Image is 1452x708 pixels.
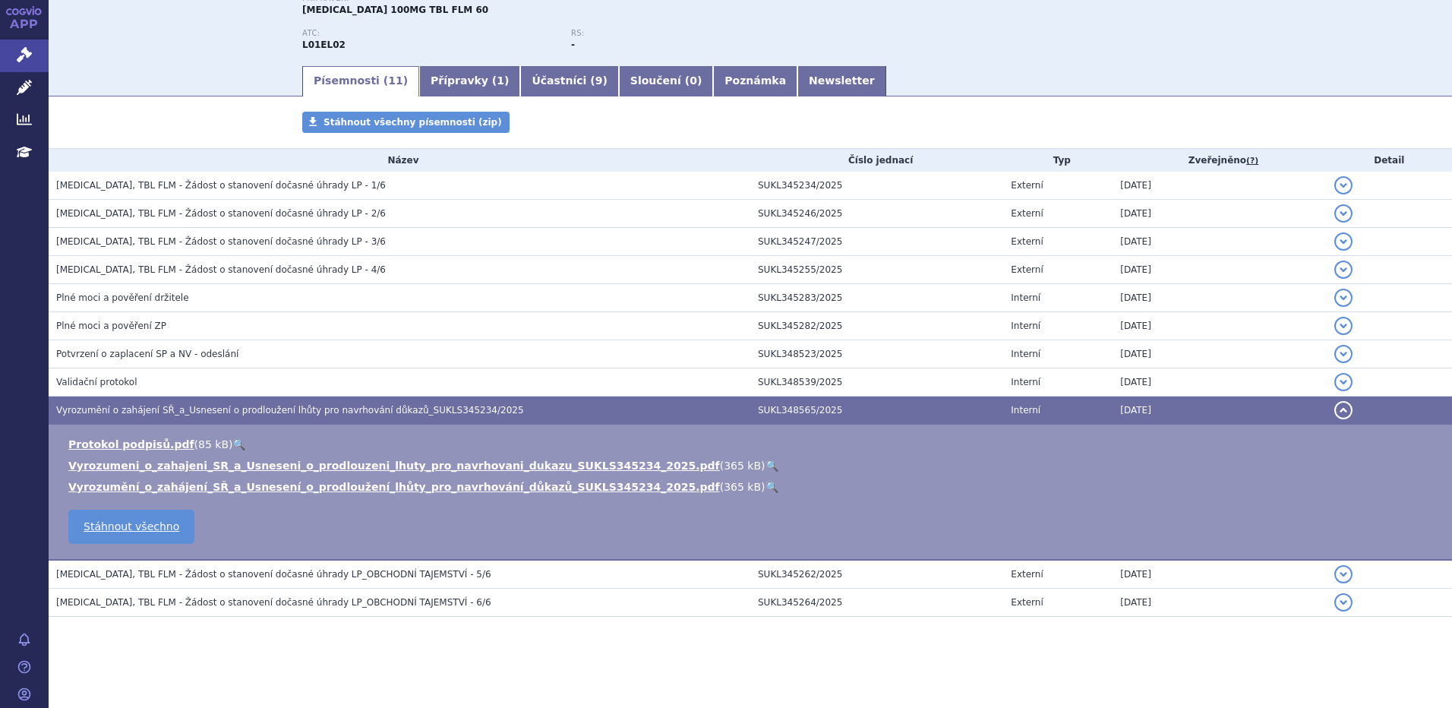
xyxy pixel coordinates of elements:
a: Stáhnout všechno [68,510,194,544]
span: CALQUENCE, TBL FLM - Žádost o stanovení dočasné úhrady LP - 2/6 [56,208,386,219]
button: detail [1334,317,1353,335]
span: Stáhnout všechny písemnosti (zip) [324,117,502,128]
td: SUKL345246/2025 [750,200,1003,228]
span: Vyrozumění o zahájení SŘ_a_Usnesení o prodloužení lhůty pro navrhování důkazů_SUKLS345234/2025 [56,405,524,416]
th: Číslo jednací [750,149,1003,172]
span: Externí [1011,180,1043,191]
a: 🔍 [232,438,245,450]
span: CALQUENCE, TBL FLM - Žádost o stanovení dočasné úhrady LP - 3/6 [56,236,386,247]
span: CALQUENCE, TBL FLM - Žádost o stanovení dočasné úhrady LP - 1/6 [56,180,386,191]
span: Interní [1011,292,1040,303]
span: 85 kB [198,438,229,450]
span: 1 [497,74,504,87]
a: Účastníci (9) [520,66,618,96]
li: ( ) [68,458,1437,473]
span: CALQUENCE, TBL FLM - Žádost o stanovení dočasné úhrady LP - 4/6 [56,264,386,275]
td: [DATE] [1113,172,1326,200]
td: SUKL345283/2025 [750,284,1003,312]
span: Externí [1011,569,1043,580]
span: 365 kB [724,481,761,493]
td: [DATE] [1113,200,1326,228]
th: Detail [1327,149,1452,172]
a: 🔍 [765,481,778,493]
span: Externí [1011,236,1043,247]
button: detail [1334,373,1353,391]
td: [DATE] [1113,340,1326,368]
a: Vyrozumění_o_zahájení_SŘ_a_Usnesení_o_prodloužení_lhůty_pro_navrhování_důkazů_SUKLS345234_2025.pdf [68,481,720,493]
span: 0 [690,74,697,87]
span: Interní [1011,349,1040,359]
span: Interní [1011,321,1040,331]
td: [DATE] [1113,228,1326,256]
td: [DATE] [1113,284,1326,312]
span: Plné moci a pověření držitele [56,292,189,303]
td: SUKL348539/2025 [750,368,1003,397]
span: Interní [1011,377,1040,387]
a: 🔍 [765,460,778,472]
td: SUKL348565/2025 [750,397,1003,425]
span: 9 [595,74,603,87]
strong: AKALABRUTINIB [302,40,346,50]
td: [DATE] [1113,397,1326,425]
button: detail [1334,204,1353,223]
td: SUKL345234/2025 [750,172,1003,200]
span: Potvrzení o zaplacení SP a NV - odeslání [56,349,238,359]
td: [DATE] [1113,368,1326,397]
td: SUKL348523/2025 [750,340,1003,368]
a: Přípravky (1) [419,66,520,96]
button: detail [1334,176,1353,194]
a: Newsletter [797,66,886,96]
td: [DATE] [1113,589,1326,617]
th: Zveřejněno [1113,149,1326,172]
button: detail [1334,289,1353,307]
li: ( ) [68,437,1437,452]
a: Sloučení (0) [619,66,713,96]
p: RS: [571,29,825,38]
span: Interní [1011,405,1040,416]
span: Externí [1011,208,1043,219]
span: 365 kB [724,460,761,472]
td: [DATE] [1113,312,1326,340]
span: CALQUENCE, TBL FLM - Žádost o stanovení dočasné úhrady LP_OBCHODNÍ TAJEMSTVÍ - 5/6 [56,569,491,580]
a: Stáhnout všechny písemnosti (zip) [302,112,510,133]
th: Název [49,149,750,172]
abbr: (?) [1246,156,1258,166]
span: 11 [388,74,402,87]
button: detail [1334,261,1353,279]
td: SUKL345264/2025 [750,589,1003,617]
button: detail [1334,401,1353,419]
span: Plné moci a pověření ZP [56,321,166,331]
td: SUKL345255/2025 [750,256,1003,284]
span: CALQUENCE, TBL FLM - Žádost o stanovení dočasné úhrady LP_OBCHODNÍ TAJEMSTVÍ - 6/6 [56,597,491,608]
th: Typ [1003,149,1113,172]
span: Validační protokol [56,377,137,387]
a: Protokol podpisů.pdf [68,438,194,450]
strong: - [571,40,575,50]
td: [DATE] [1113,256,1326,284]
a: Poznámka [713,66,797,96]
a: Písemnosti (11) [302,66,419,96]
a: Vyrozumeni_o_zahajeni_SR_a_Usneseni_o_prodlouzeni_lhuty_pro_navrhovani_dukazu_SUKLS345234_2025.pdf [68,460,720,472]
button: detail [1334,565,1353,583]
li: ( ) [68,479,1437,495]
td: SUKL345247/2025 [750,228,1003,256]
td: SUKL345282/2025 [750,312,1003,340]
button: detail [1334,593,1353,612]
span: Externí [1011,597,1043,608]
button: detail [1334,345,1353,363]
td: [DATE] [1113,560,1326,589]
span: Externí [1011,264,1043,275]
button: detail [1334,232,1353,251]
td: SUKL345262/2025 [750,560,1003,589]
span: [MEDICAL_DATA] 100MG TBL FLM 60 [302,5,488,15]
p: ATC: [302,29,556,38]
